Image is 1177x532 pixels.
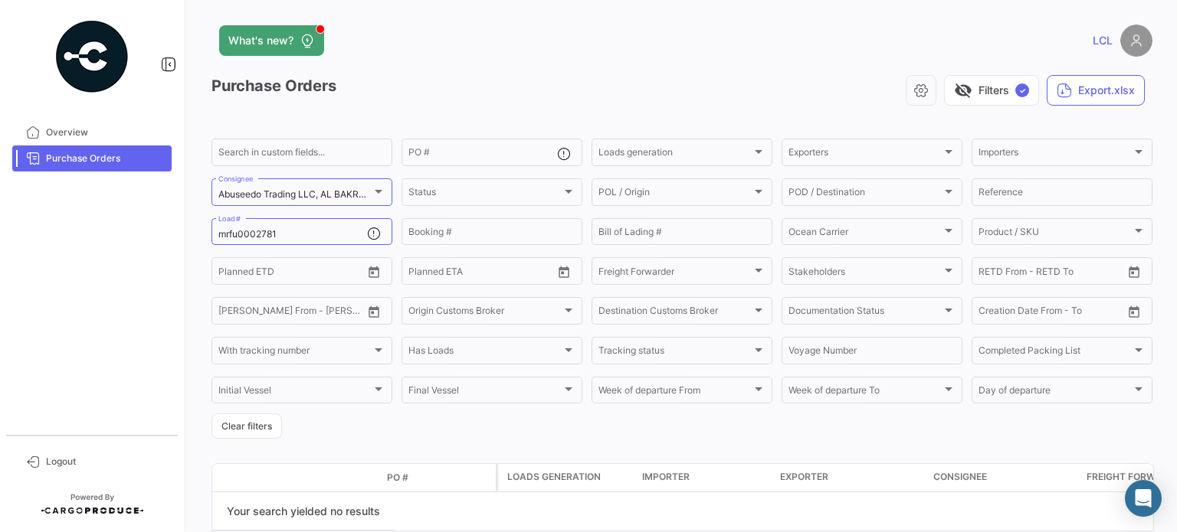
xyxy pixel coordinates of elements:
input: From [218,308,240,318]
button: Open calendar [552,260,575,283]
h3: Purchase Orders [211,75,349,97]
span: Completed Packing List [979,348,1132,358]
div: Your search yielded no results [212,492,395,530]
span: Week of departure From [598,387,752,398]
button: visibility_offFilters✓ [944,75,1039,106]
span: With tracking number [218,348,372,358]
span: POL / Origin [598,189,752,200]
span: Importer [642,470,690,484]
span: Final Vessel [408,387,562,398]
datatable-header-cell: Exporter [774,464,927,491]
input: From [979,268,1000,279]
span: Loads generation [507,470,601,484]
span: Logout [46,455,166,468]
button: Export.xlsx [1047,75,1145,106]
button: Open calendar [1123,300,1146,323]
button: Open calendar [362,300,385,323]
span: Purchase Orders [46,152,166,165]
span: Freight Forwarder [598,268,752,279]
span: Documentation Status [788,308,942,318]
button: What's new? [219,25,324,56]
span: Consignee [933,470,987,484]
img: placeholder-user.png [1120,24,1152,57]
span: Day of departure [979,387,1132,398]
span: Origin Customs Broker [408,308,562,318]
button: Clear filters [211,413,282,439]
datatable-header-cell: PO # [381,465,496,491]
span: PO # [387,471,408,485]
input: From [218,268,240,279]
span: Exporter [780,470,828,484]
span: Stakeholders [788,268,942,279]
a: Purchase Orders [12,145,172,171]
span: Initial Vessel [218,387,372,398]
span: Destination Customs Broker [598,308,752,318]
datatable-header-cell: Transport mode [243,472,281,484]
button: Open calendar [1123,260,1146,283]
span: Status [408,189,562,200]
input: To [251,268,320,279]
span: Has Loads [408,348,562,358]
span: Product / SKU [979,229,1132,240]
span: Ocean Carrier [788,229,942,240]
img: powered-by.png [54,18,130,95]
input: To [441,268,510,279]
span: LCL [1093,33,1113,48]
datatable-header-cell: Doc. Status [281,472,381,484]
button: Open calendar [362,260,385,283]
span: Loads generation [598,149,752,160]
span: What's new? [228,33,293,48]
span: POD / Destination [788,189,942,200]
span: Week of departure To [788,387,942,398]
input: To [1011,268,1080,279]
span: Tracking status [598,348,752,358]
datatable-header-cell: Loads generation [498,464,636,491]
input: To [1011,308,1080,318]
input: From [979,308,1000,318]
span: Importers [979,149,1132,160]
div: Abrir Intercom Messenger [1125,480,1162,517]
datatable-header-cell: Consignee [927,464,1080,491]
input: To [251,308,320,318]
a: Overview [12,119,172,145]
span: Overview [46,126,166,139]
input: From [408,268,430,279]
span: Exporters [788,149,942,160]
datatable-header-cell: Importer [636,464,774,491]
span: visibility_off [954,81,972,100]
span: ✓ [1015,83,1029,97]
